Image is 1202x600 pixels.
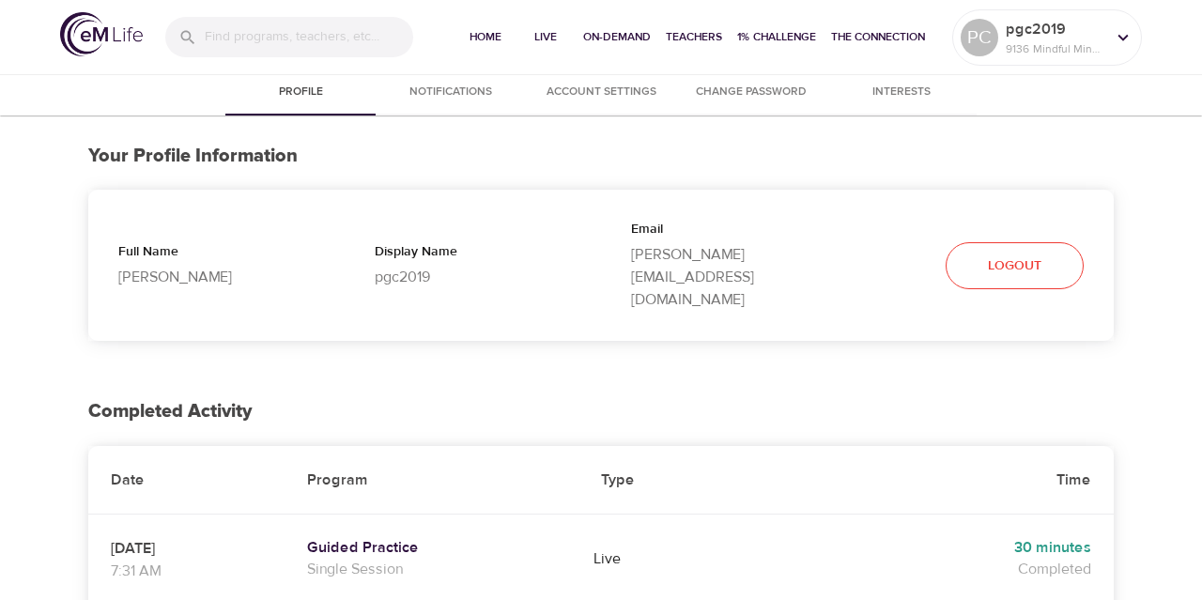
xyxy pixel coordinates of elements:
[523,27,568,47] span: Live
[205,17,413,57] input: Find programs, teachers, etc...
[237,83,364,102] span: Profile
[307,558,555,580] p: Single Session
[375,266,571,288] p: pgc2019
[687,83,815,102] span: Change Password
[111,537,262,560] p: [DATE]
[118,266,315,288] p: [PERSON_NAME]
[88,146,1114,167] h3: Your Profile Information
[1006,18,1105,40] p: pgc2019
[748,538,1091,558] h5: 30 minutes
[578,446,726,515] th: Type
[537,83,665,102] span: Account Settings
[631,220,827,243] p: Email
[631,243,827,311] p: [PERSON_NAME][EMAIL_ADDRESS][DOMAIN_NAME]
[111,560,262,582] p: 7:31 AM
[463,27,508,47] span: Home
[838,83,965,102] span: Interests
[961,19,998,56] div: PC
[748,558,1091,580] p: Completed
[666,27,722,47] span: Teachers
[946,242,1084,290] button: Logout
[375,242,571,266] p: Display Name
[831,27,925,47] span: The Connection
[583,27,651,47] span: On-Demand
[285,446,578,515] th: Program
[118,242,315,266] p: Full Name
[988,254,1041,278] span: Logout
[737,27,816,47] span: 1% Challenge
[307,538,555,558] a: Guided Practice
[1006,40,1105,57] p: 9136 Mindful Minutes
[60,12,143,56] img: logo
[726,446,1114,515] th: Time
[387,83,515,102] span: Notifications
[88,446,285,515] th: Date
[88,401,1114,423] h2: Completed Activity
